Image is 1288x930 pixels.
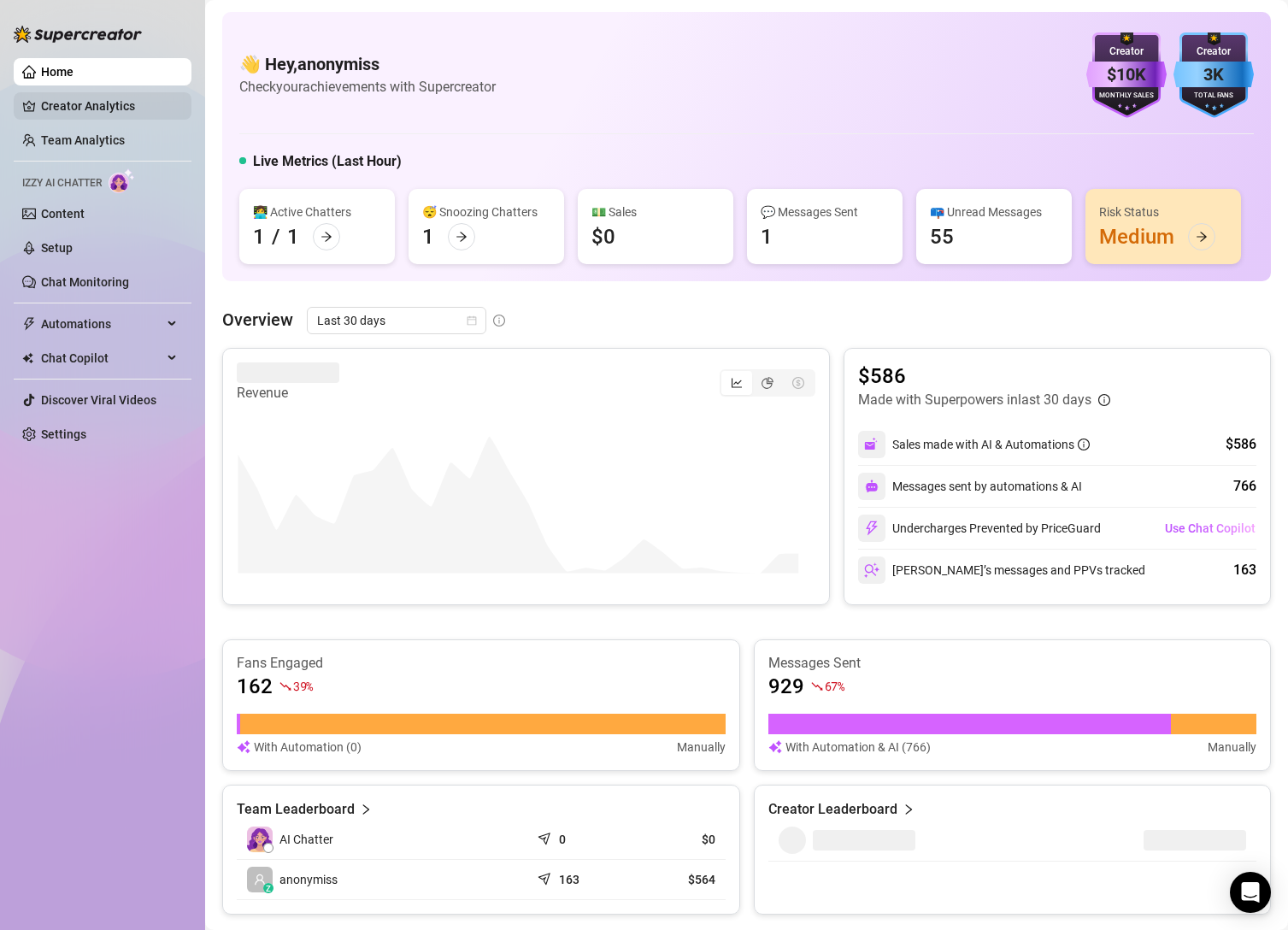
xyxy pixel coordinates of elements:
[253,223,265,250] div: 1
[1086,44,1167,60] div: Creator
[559,871,579,888] article: 163
[41,133,125,147] a: Team Analytics
[279,870,338,889] span: anonymiss
[1078,439,1090,450] span: info-circle
[14,26,142,43] img: logo-BBDzfeDw.svg
[591,203,720,221] div: 💵 Sales
[858,362,1110,390] article: $586
[768,654,1257,673] article: Messages Sent
[864,562,879,578] img: svg%3e
[1226,434,1256,455] div: $586
[254,874,266,886] span: user
[1164,515,1256,542] button: Use Chat Copilot
[864,521,879,536] img: svg%3e
[22,352,33,364] img: Chat Copilot
[1173,44,1254,60] div: Creator
[317,308,476,333] span: Last 30 days
[768,673,804,700] article: 929
[731,377,743,389] span: line-chart
[41,92,178,120] a: Creator Analytics
[858,390,1091,410] article: Made with Superpowers in last 30 days
[864,437,879,452] img: svg%3e
[41,65,74,79] a: Home
[1208,738,1256,756] article: Manually
[768,738,782,756] img: svg%3e
[677,738,726,756] article: Manually
[1230,872,1271,913] div: Open Intercom Messenger
[493,315,505,327] span: info-circle
[638,831,715,848] article: $0
[811,680,823,692] span: fall
[591,223,615,250] div: $0
[1173,32,1254,118] img: blue-badge-DgoSNQY1.svg
[720,369,815,397] div: segmented control
[761,223,773,250] div: 1
[1233,476,1256,497] div: 766
[422,223,434,250] div: 1
[930,223,954,250] div: 55
[903,799,915,820] span: right
[321,231,332,243] span: arrow-right
[41,427,86,441] a: Settings
[762,377,773,389] span: pie-chart
[237,799,355,820] article: Team Leaderboard
[239,76,496,97] article: Check your achievements with Supercreator
[422,203,550,221] div: 😴 Snoozing Chatters
[1173,91,1254,102] div: Total Fans
[253,151,402,172] h5: Live Metrics (Last Hour)
[237,383,339,403] article: Revenue
[237,654,726,673] article: Fans Engaged
[1098,394,1110,406] span: info-circle
[41,275,129,289] a: Chat Monitoring
[41,310,162,338] span: Automations
[538,828,555,845] span: send
[41,344,162,372] span: Chat Copilot
[1233,560,1256,580] div: 163
[638,871,715,888] article: $564
[858,473,1082,500] div: Messages sent by automations & AI
[279,680,291,692] span: fall
[293,678,313,694] span: 39 %
[279,830,333,849] span: AI Chatter
[1086,32,1167,118] img: purple-badge-B9DA21FR.svg
[785,738,931,756] article: With Automation & AI (766)
[1196,231,1208,243] span: arrow-right
[538,868,555,886] span: send
[287,223,299,250] div: 1
[41,207,85,221] a: Content
[253,203,381,221] div: 👩‍💻 Active Chatters
[456,231,468,243] span: arrow-right
[930,203,1058,221] div: 📪 Unread Messages
[263,883,273,893] div: z
[22,175,102,191] span: Izzy AI Chatter
[467,315,477,326] span: calendar
[222,307,293,333] article: Overview
[360,799,372,820] span: right
[761,203,889,221] div: 💬 Messages Sent
[1086,91,1167,102] div: Monthly Sales
[22,317,36,331] span: thunderbolt
[865,480,879,493] img: svg%3e
[1099,203,1227,221] div: Risk Status
[109,168,135,193] img: AI Chatter
[768,799,897,820] article: Creator Leaderboard
[792,377,804,389] span: dollar-circle
[1173,62,1254,88] div: 3K
[858,556,1145,584] div: [PERSON_NAME]’s messages and PPVs tracked
[1086,62,1167,88] div: $10K
[41,241,73,255] a: Setup
[247,827,273,852] img: izzy-ai-chatter-avatar-DDCN_rTZ.svg
[237,673,273,700] article: 162
[1165,521,1256,535] span: Use Chat Copilot
[41,393,156,407] a: Discover Viral Videos
[858,515,1101,542] div: Undercharges Prevented by PriceGuard
[892,435,1090,454] div: Sales made with AI & Automations
[254,738,362,756] article: With Automation (0)
[559,831,566,848] article: 0
[237,738,250,756] img: svg%3e
[239,52,496,76] h4: 👋 Hey, anonymiss
[825,678,844,694] span: 67 %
